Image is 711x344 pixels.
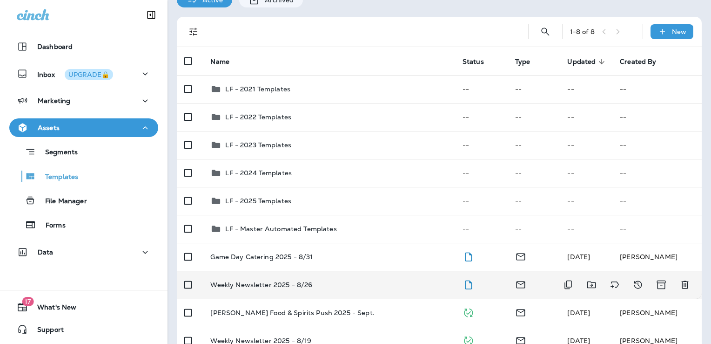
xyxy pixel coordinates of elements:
[225,169,292,177] p: LF - 2024 Templates
[560,103,612,131] td: --
[508,103,560,131] td: --
[629,275,647,294] button: View Changelog
[9,118,158,137] button: Assets
[463,58,484,66] span: Status
[9,64,158,83] button: InboxUPGRADE🔒
[508,75,560,103] td: --
[605,275,624,294] button: Add tags
[138,6,164,24] button: Collapse Sidebar
[612,215,702,243] td: --
[38,97,70,104] p: Marketing
[65,69,113,80] button: UPGRADE🔒
[612,187,702,215] td: --
[515,58,530,66] span: Type
[652,275,671,294] button: Archive
[9,166,158,186] button: Templates
[28,326,64,337] span: Support
[612,299,702,327] td: [PERSON_NAME]
[225,141,291,149] p: LF - 2023 Templates
[567,57,608,66] span: Updated
[36,197,87,206] p: File Manager
[560,215,612,243] td: --
[455,131,508,159] td: --
[9,142,158,162] button: Segments
[28,303,76,315] span: What's New
[210,253,313,261] p: Game Day Catering 2025 - 8/31
[455,103,508,131] td: --
[515,252,526,260] span: Email
[560,187,612,215] td: --
[515,308,526,316] span: Email
[508,187,560,215] td: --
[455,159,508,187] td: --
[225,113,291,121] p: LF - 2022 Templates
[559,275,577,294] button: Duplicate
[9,243,158,261] button: Data
[225,197,291,205] p: LF - 2025 Templates
[455,215,508,243] td: --
[210,57,241,66] span: Name
[38,124,60,131] p: Assets
[515,336,526,344] span: Email
[463,280,474,288] span: Draft
[36,221,66,230] p: Forms
[515,57,543,66] span: Type
[9,191,158,210] button: File Manager
[210,281,312,289] p: Weekly Newsletter 2025 - 8/26
[567,58,596,66] span: Updated
[455,75,508,103] td: --
[672,28,686,35] p: New
[508,131,560,159] td: --
[612,103,702,131] td: --
[676,275,694,294] button: Delete
[508,159,560,187] td: --
[210,58,229,66] span: Name
[9,37,158,56] button: Dashboard
[9,320,158,339] button: Support
[536,22,555,41] button: Search Templates
[560,75,612,103] td: --
[463,308,474,316] span: Published
[463,252,474,260] span: Draft
[612,243,702,271] td: [PERSON_NAME]
[612,131,702,159] td: --
[463,336,474,344] span: Published
[9,91,158,110] button: Marketing
[225,225,336,233] p: LF - Master Automated Templates
[9,298,158,316] button: 17What's New
[37,69,113,79] p: Inbox
[225,85,290,93] p: LF - 2021 Templates
[36,148,78,158] p: Segments
[567,253,590,261] span: Caitlin Wilson
[620,58,656,66] span: Created By
[612,75,702,103] td: --
[567,309,590,317] span: Caitlin Wilson
[582,275,601,294] button: Move to folder
[36,173,78,182] p: Templates
[515,280,526,288] span: Email
[184,22,203,41] button: Filters
[9,215,158,234] button: Forms
[463,57,496,66] span: Status
[37,43,73,50] p: Dashboard
[560,159,612,187] td: --
[612,159,702,187] td: --
[455,187,508,215] td: --
[22,297,34,306] span: 17
[508,215,560,243] td: --
[560,131,612,159] td: --
[210,309,374,316] p: [PERSON_NAME] Food & Spirits Push 2025 - Sept.
[620,57,668,66] span: Created By
[38,248,54,256] p: Data
[570,28,595,35] div: 1 - 8 of 8
[68,71,109,78] div: UPGRADE🔒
